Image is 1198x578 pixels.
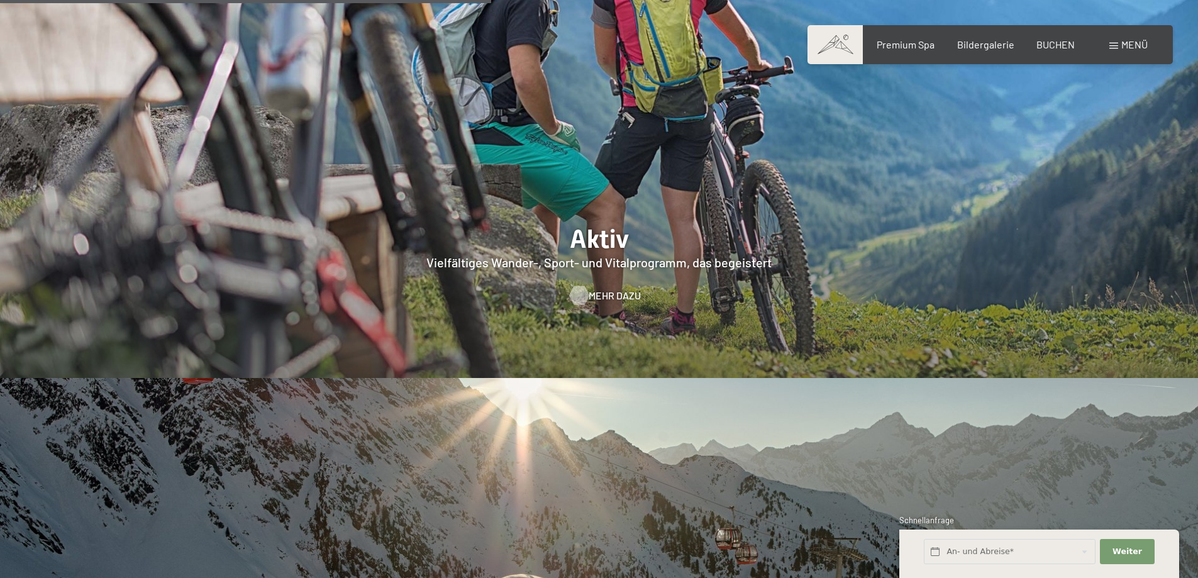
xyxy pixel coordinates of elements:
[957,38,1014,50] a: Bildergalerie
[1036,38,1075,50] a: BUCHEN
[1112,546,1142,557] span: Weiter
[589,289,641,303] span: Mehr dazu
[1100,539,1154,565] button: Weiter
[899,515,954,525] span: Schnellanfrage
[1121,38,1148,50] span: Menü
[570,289,628,303] a: Mehr dazu
[877,38,935,50] a: Premium Spa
